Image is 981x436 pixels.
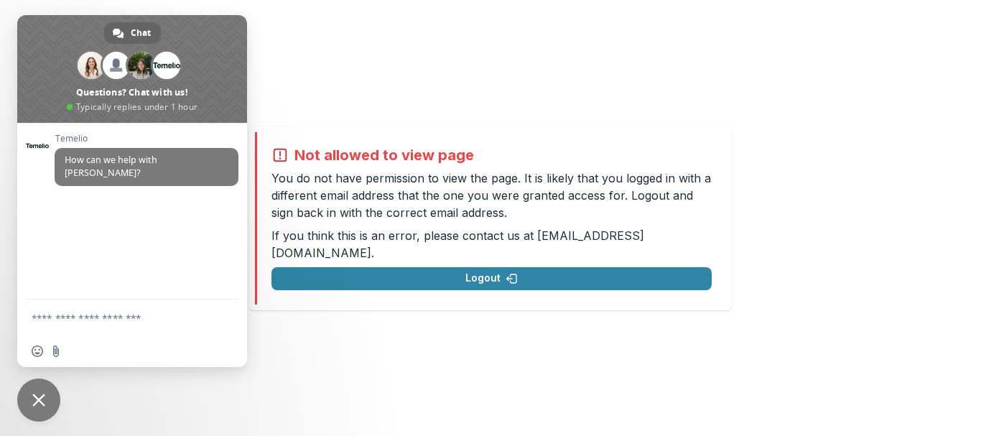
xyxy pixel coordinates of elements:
[55,134,238,144] span: Temelio
[50,345,62,357] span: Send a file
[32,300,204,335] textarea: Compose your message...
[271,227,712,261] p: If you think this is an error, please contact us at .
[294,147,474,164] h2: Not allowed to view page
[32,345,43,357] span: Insert an emoji
[104,22,161,44] a: Chat
[17,379,60,422] a: Close chat
[131,22,151,44] span: Chat
[65,154,157,179] span: How can we help with [PERSON_NAME]?
[271,170,712,221] p: You do not have permission to view the page. It is likely that you logged in with a different ema...
[271,267,712,290] button: Logout
[271,228,644,260] a: [EMAIL_ADDRESS][DOMAIN_NAME]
